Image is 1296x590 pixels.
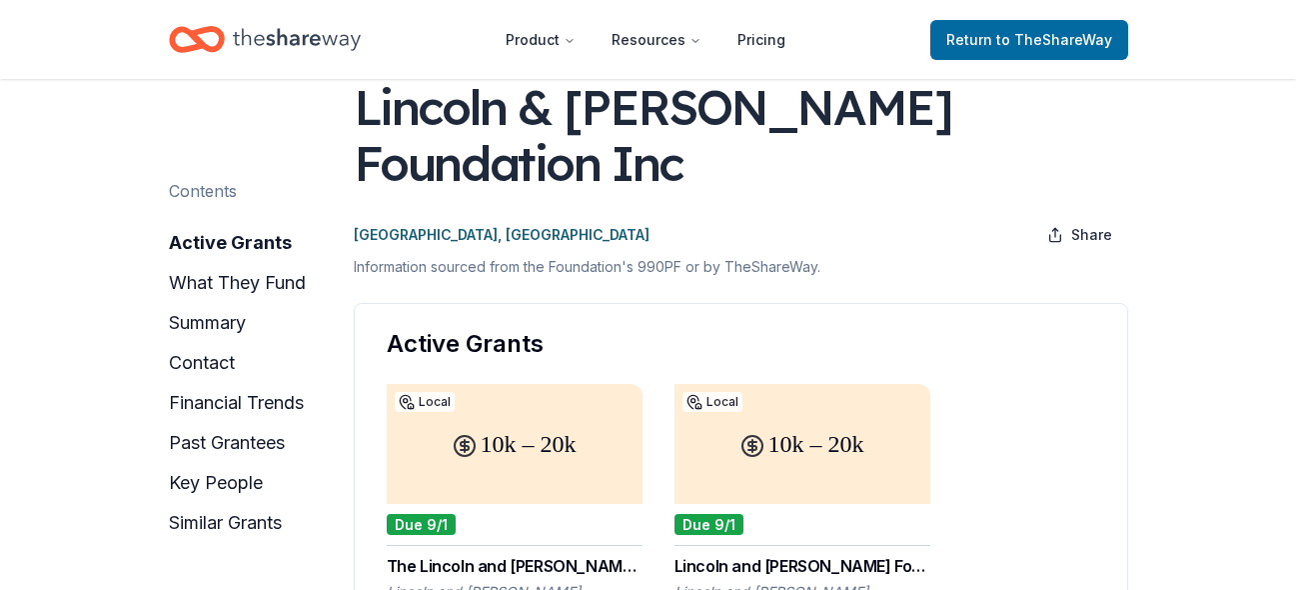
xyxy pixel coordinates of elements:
[169,387,304,419] button: financial trends
[169,227,292,259] button: active grants
[674,384,930,504] div: 10k – 20k
[387,554,643,578] div: The Lincoln and [PERSON_NAME] Foundation Grant
[387,328,1095,360] div: Active Grants
[930,20,1128,60] a: Returnto TheShareWay
[169,267,306,299] button: what they fund
[169,179,237,203] div: Contents
[395,392,455,412] div: Local
[996,31,1112,48] span: to TheShareWay
[674,554,930,578] div: Lincoln and [PERSON_NAME] Foundation Grant
[490,16,801,63] nav: Main
[169,307,246,339] button: summary
[1031,215,1128,255] button: Share
[169,347,235,379] button: contact
[387,514,456,535] div: Due 9/1
[674,514,743,535] div: Due 9/1
[354,255,1128,279] p: Information sourced from the Foundation's 990PF or by TheShareWay.
[354,223,649,247] p: [GEOGRAPHIC_DATA], [GEOGRAPHIC_DATA]
[490,20,592,60] button: Product
[169,467,263,499] button: key people
[387,384,643,504] div: 10k – 20k
[169,507,282,539] button: similar grants
[596,20,717,60] button: Resources
[169,16,361,63] a: Home
[721,20,801,60] a: Pricing
[682,392,742,412] div: Local
[1071,223,1112,247] span: Share
[946,28,1112,52] span: Return
[169,427,285,459] button: past grantees
[354,79,1128,191] div: Lincoln & [PERSON_NAME] Foundation Inc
